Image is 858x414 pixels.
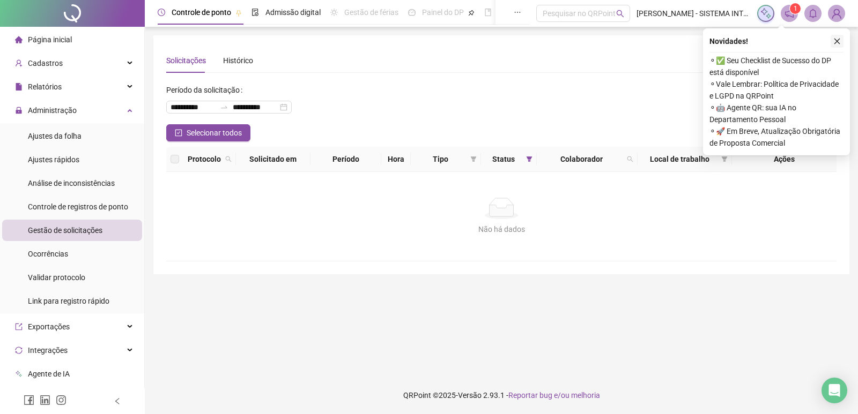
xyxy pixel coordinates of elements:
span: Novidades ! [709,35,748,47]
span: Página inicial [28,35,72,44]
span: search [627,156,633,162]
footer: QRPoint © 2025 - 2.93.1 - [145,377,858,414]
span: ⚬ 🤖 Agente QR: sua IA no Departamento Pessoal [709,102,844,125]
div: Ações [736,153,832,165]
span: filter [721,156,728,162]
span: instagram [56,395,66,405]
span: search [616,10,624,18]
sup: 1 [790,3,801,14]
span: Local de trabalho [642,153,718,165]
span: filter [470,156,477,162]
span: pushpin [468,10,475,16]
span: lock [15,107,23,114]
span: search [225,156,232,162]
img: sparkle-icon.fc2bf0ac1784a2077858766a79e2daf3.svg [760,7,772,19]
span: linkedin [40,395,50,405]
span: Validar protocolo [28,273,85,282]
span: [PERSON_NAME] - SISTEMA INTEGRADO DE SAUDE ORAL LTDA [637,7,751,19]
span: Integrações [28,346,68,355]
span: Reportar bug e/ou melhoria [508,391,600,400]
span: Link para registro rápido [28,297,109,305]
span: ⚬ ✅ Seu Checklist de Sucesso do DP está disponível [709,55,844,78]
img: 91448 [829,5,845,21]
span: Gestão de solicitações [28,226,102,235]
span: ⚬ 🚀 Em Breve, Atualização Obrigatória de Proposta Comercial [709,125,844,149]
button: Selecionar todos [166,124,250,141]
span: check-square [175,129,182,137]
span: file-done [252,9,259,16]
span: left [114,397,121,405]
span: filter [524,151,535,167]
span: bell [808,9,818,18]
span: Ocorrências [28,250,68,258]
span: Gestão de férias [344,8,398,17]
span: filter [526,156,532,162]
span: sync [15,347,23,354]
span: to [220,103,228,111]
span: Versão [458,391,482,400]
span: sun [330,9,338,16]
span: Análise de inconsistências [28,179,115,187]
span: ellipsis [514,9,521,16]
span: Admissão digital [265,8,321,17]
span: Administração [28,106,77,115]
span: pushpin [235,10,242,16]
span: swap-right [220,103,228,111]
div: Histórico [223,55,253,66]
span: search [625,151,635,167]
span: home [15,36,23,43]
span: Colaborador [541,153,623,165]
span: Selecionar todos [187,127,242,139]
th: Solicitado em [236,147,310,172]
span: facebook [24,395,34,405]
span: Protocolo [188,153,221,165]
span: dashboard [408,9,416,16]
span: Controle de ponto [172,8,231,17]
span: user-add [15,59,23,67]
span: Status [485,153,521,165]
span: Exportações [28,322,70,331]
span: Relatórios [28,82,62,91]
span: Painel do DP [422,8,464,17]
span: filter [468,151,479,167]
span: Tipo [415,153,466,165]
span: export [15,323,23,330]
label: Período da solicitação [166,81,247,99]
span: book [484,9,492,16]
span: 1 [794,5,797,12]
div: Solicitações [166,55,206,66]
span: ⚬ Vale Lembrar: Política de Privacidade e LGPD na QRPoint [709,78,844,102]
div: Open Intercom Messenger [822,378,847,403]
span: Agente de IA [28,370,70,378]
div: Não há dados [179,223,824,235]
span: Controle de registros de ponto [28,202,128,211]
span: Ajustes rápidos [28,155,79,164]
span: filter [719,151,730,167]
span: Ajustes da folha [28,132,82,140]
span: notification [785,9,794,18]
span: Cadastros [28,59,63,67]
span: file [15,83,23,91]
span: close [833,37,841,45]
span: search [223,151,234,167]
th: Hora [381,147,411,172]
span: clock-circle [158,9,165,16]
th: Período [310,147,381,172]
